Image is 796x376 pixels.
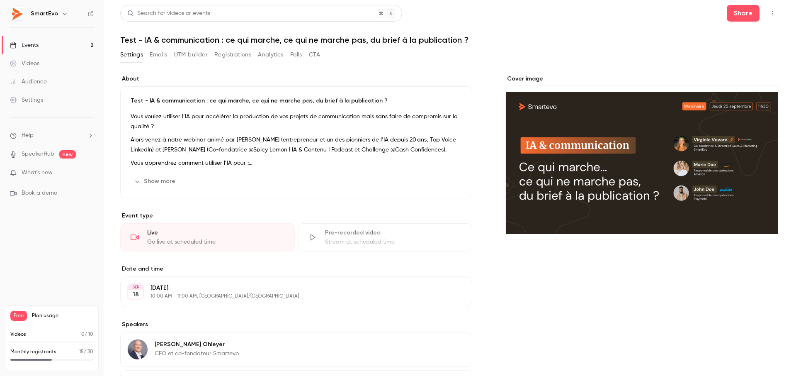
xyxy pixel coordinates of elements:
div: Eric Ohleyer[PERSON_NAME] OhleyerCEO et co-fondateur Smartevo [120,332,472,367]
p: [PERSON_NAME] Ohleyer [155,340,239,349]
div: Live [147,229,284,237]
p: Videos [10,331,26,338]
div: Search for videos or events [127,9,210,18]
p: Event type [120,212,472,220]
div: SEP [128,284,143,290]
p: Vous apprendrez comment utiliser l’IA pour : [131,158,462,168]
span: Help [22,131,34,140]
label: Cover image [505,75,779,83]
div: Stream at scheduled time [325,238,462,246]
li: help-dropdown-opener [10,131,94,140]
div: Settings [10,96,43,104]
p: / 10 [81,331,93,338]
section: Cover image [505,75,779,239]
button: Settings [120,48,143,61]
span: 0 [81,332,85,337]
span: Book a demo [22,189,57,198]
div: Events [10,41,39,49]
button: Emails [150,48,167,61]
h6: SmartEvo [31,10,58,18]
button: Polls [290,48,302,61]
p: Alors venez à notre webinar animé par [PERSON_NAME] (entrepreneur et un des pionniers de l’IA dep... [131,135,462,155]
p: CEO et co-fondateur Smartevo [155,349,239,358]
span: Free [10,311,27,321]
button: CTA [309,48,320,61]
button: Share [727,5,760,22]
button: UTM builder [174,48,208,61]
p: [DATE] [150,284,428,292]
span: Plan usage [32,313,93,319]
span: 15 [79,349,84,354]
div: Videos [10,59,39,68]
button: Analytics [258,48,284,61]
img: SmartEvo [10,7,24,20]
a: SpeakerHub [22,150,54,159]
div: Pre-recorded videoStream at scheduled time [298,223,473,251]
label: Speakers [120,320,472,329]
label: About [120,75,472,83]
p: 10:00 AM - 11:00 AM, [GEOGRAPHIC_DATA]/[GEOGRAPHIC_DATA] [150,293,428,300]
p: 18 [133,291,139,299]
button: Show more [131,175,180,188]
p: / 30 [79,348,93,356]
p: Vous voulez utiliser l’IA pour accélérer la production de vos projets de communication mais sans ... [131,112,462,132]
h1: Test - IA & communication : ce qui marche, ce qui ne marche pas, du brief à la publication ? [120,35,779,45]
div: Go live at scheduled time [147,238,284,246]
p: Test - IA & communication : ce qui marche, ce qui ne marche pas, du brief à la publication ? [131,97,462,105]
div: Audience [10,78,47,86]
label: Date and time [120,265,472,273]
button: Registrations [214,48,251,61]
span: new [59,150,76,159]
span: What's new [22,168,53,177]
div: Pre-recorded video [325,229,462,237]
p: Monthly registrants [10,348,56,356]
img: Eric Ohleyer [128,339,148,359]
div: LiveGo live at scheduled time [120,223,295,251]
